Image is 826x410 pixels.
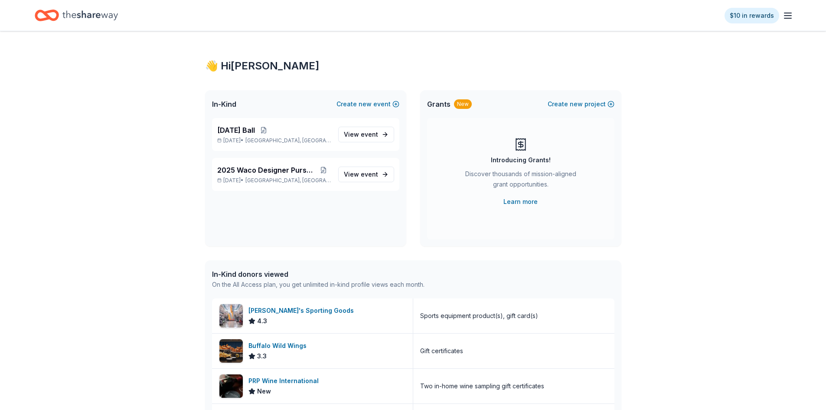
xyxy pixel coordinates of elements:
[217,177,331,184] p: [DATE] •
[462,169,580,193] div: Discover thousands of mission-aligned grant opportunities.
[725,8,779,23] a: $10 in rewards
[336,99,399,109] button: Createnewevent
[248,305,357,316] div: [PERSON_NAME]'s Sporting Goods
[219,374,243,398] img: Image for PRP Wine International
[212,279,424,290] div: On the All Access plan, you get unlimited in-kind profile views each month.
[338,127,394,142] a: View event
[219,304,243,328] img: Image for Dick's Sporting Goods
[217,165,317,175] span: 2025 Waco Designer Purse BIngo
[548,99,614,109] button: Createnewproject
[359,99,372,109] span: new
[217,137,331,144] p: [DATE] •
[248,341,310,351] div: Buffalo Wild Wings
[217,125,255,135] span: [DATE] Ball
[344,129,378,140] span: View
[344,169,378,180] span: View
[257,351,267,361] span: 3.3
[35,5,118,26] a: Home
[257,386,271,397] span: New
[491,155,551,165] div: Introducing Grants!
[361,131,378,138] span: event
[245,137,331,144] span: [GEOGRAPHIC_DATA], [GEOGRAPHIC_DATA]
[427,99,451,109] span: Grants
[361,171,378,178] span: event
[420,311,538,321] div: Sports equipment product(s), gift card(s)
[420,346,463,356] div: Gift certificates
[257,316,267,326] span: 4.3
[212,269,424,279] div: In-Kind donors viewed
[219,339,243,363] img: Image for Buffalo Wild Wings
[248,376,322,386] div: PRP Wine International
[503,197,538,207] a: Learn more
[212,99,236,109] span: In-Kind
[338,167,394,182] a: View event
[205,59,621,73] div: 👋 Hi [PERSON_NAME]
[454,99,472,109] div: New
[570,99,583,109] span: new
[245,177,331,184] span: [GEOGRAPHIC_DATA], [GEOGRAPHIC_DATA]
[420,381,544,391] div: Two in-home wine sampling gift certificates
